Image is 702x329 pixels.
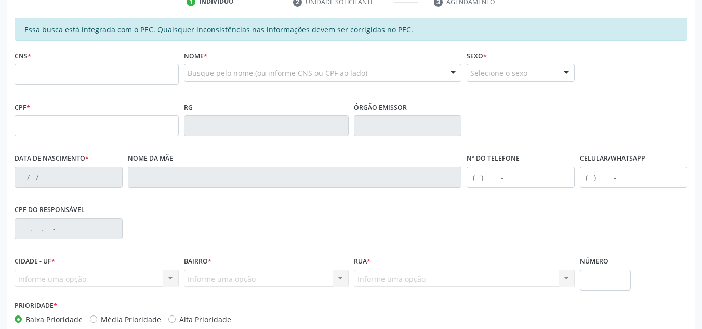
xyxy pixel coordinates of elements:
[15,167,123,188] input: __/__/____
[354,99,407,115] label: Órgão emissor
[15,218,123,239] input: ___.___.___-__
[15,99,30,115] label: CPF
[15,202,85,218] label: CPF do responsável
[354,254,370,270] label: Rua
[470,68,527,78] span: Selecione o sexo
[101,314,161,325] label: Média Prioridade
[467,167,575,188] input: (__) _____-_____
[580,254,608,270] label: Número
[580,167,688,188] input: (__) _____-_____
[467,151,520,167] label: Nº do Telefone
[467,48,487,64] label: Sexo
[15,254,55,270] label: Cidade - UF
[580,151,645,167] label: Celular/WhatsApp
[15,151,89,167] label: Data de nascimento
[179,314,231,325] label: Alta Prioridade
[184,254,211,270] label: Bairro
[15,48,31,64] label: CNS
[25,314,83,325] label: Baixa Prioridade
[184,48,207,64] label: Nome
[184,99,193,115] label: RG
[15,18,687,41] div: Essa busca está integrada com o PEC. Quaisquer inconsistências nas informações devem ser corrigid...
[128,151,173,167] label: Nome da mãe
[188,68,367,78] span: Busque pelo nome (ou informe CNS ou CPF ao lado)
